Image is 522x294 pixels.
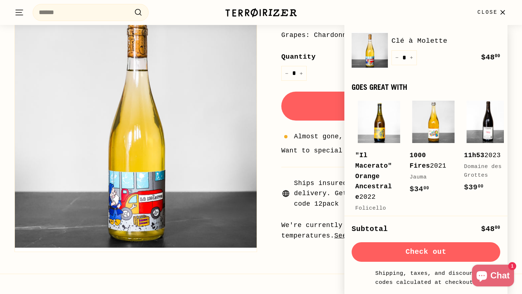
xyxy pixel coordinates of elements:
sup: 00 [495,225,500,230]
inbox-online-store-chat: Shopify online store chat [470,265,516,288]
span: $34 [410,185,429,193]
a: "Il Macerato" Orange Ancestrale2022Folicello [355,98,402,234]
sup: 00 [478,184,483,189]
div: Grapes: Chardonnay [281,30,507,41]
a: See our shipping FAQs. [334,232,424,239]
a: 1000 Fires2021Jauma [410,98,457,202]
button: Close [473,2,512,23]
span: Close [477,8,498,16]
div: Goes great with [352,83,500,91]
a: Clé à Molette [391,35,500,46]
div: 2023 [464,150,504,161]
button: Add to cart [281,92,507,121]
div: Domaine des Grottes [464,163,504,180]
span: $48 [481,53,500,62]
input: quantity [281,66,307,81]
sup: 00 [495,54,500,59]
span: Ships insured via UPS, available for local pickup or delivery. Get $30 off shipping on 12-packs -... [294,178,507,209]
b: 1000 Fires [410,152,430,169]
small: Shipping, taxes, and discount codes calculated at checkout. [373,269,478,287]
label: Quantity [281,51,507,62]
b: 11h53 [464,152,484,159]
div: 2021 [410,150,449,171]
button: Increase item quantity by one [406,50,417,65]
div: Jauma [410,173,449,182]
img: Clé à Molette [352,32,388,68]
button: Reduce item quantity by one [281,66,292,81]
div: We're currently holding some orders due to extreme temperatures. [281,220,507,241]
div: $48 [481,223,500,235]
span: $39 [464,183,484,192]
b: "Il Macerato" Orange Ancestrale [355,152,392,201]
sup: 00 [423,186,429,191]
button: Check out [352,242,500,262]
button: Increase item quantity by one [296,66,307,81]
div: Subtotal [352,223,388,235]
div: 2022 [355,150,395,202]
button: Reduce item quantity by one [391,50,402,65]
div: Folicello [355,204,395,213]
span: Almost gone, only 1 left [294,131,392,142]
li: Want to special order this item? [281,146,507,156]
a: 11h532023Domaine des Grottes [464,98,511,201]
